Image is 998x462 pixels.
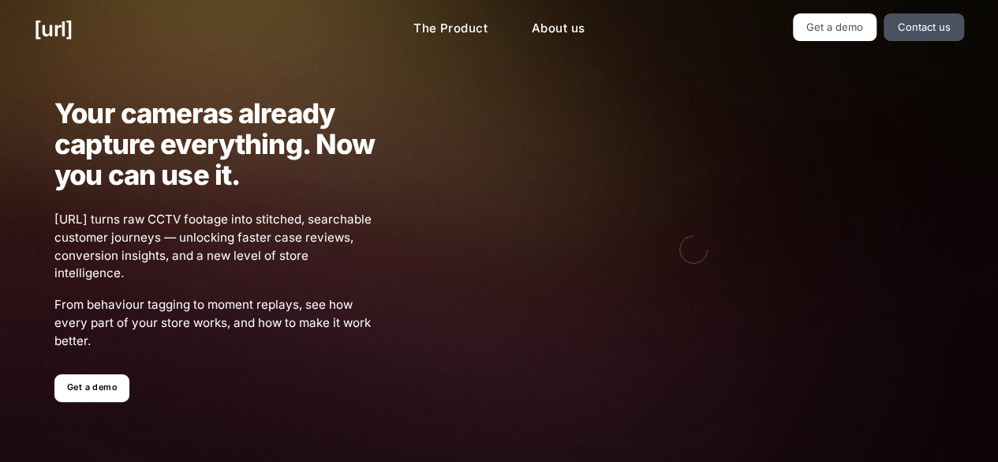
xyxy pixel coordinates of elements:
[54,296,376,350] span: From behaviour tagging to moment replays, see how every part of your store works, and how to make...
[34,13,73,44] a: [URL]
[519,13,597,44] a: About us
[54,374,129,402] a: Get a demo
[54,98,376,190] h1: Your cameras already capture everything. Now you can use it.
[884,13,964,41] a: Contact us
[54,211,376,283] span: [URL] turns raw CCTV footage into stitched, searchable customer journeys — unlocking faster case ...
[401,13,500,44] a: The Product
[793,13,877,41] a: Get a demo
